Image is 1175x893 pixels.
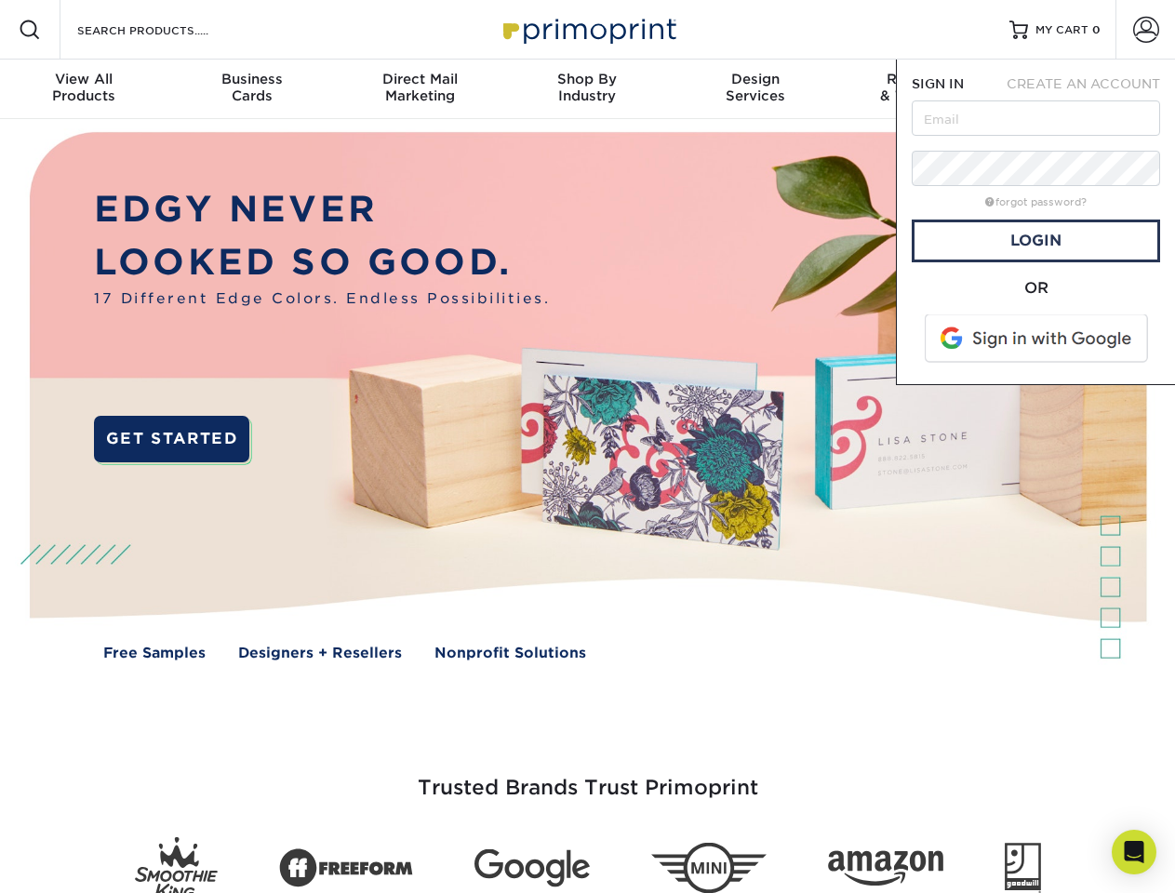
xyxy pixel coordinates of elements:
input: Email [912,100,1160,136]
span: Design [672,71,839,87]
a: Designers + Resellers [238,643,402,664]
img: Amazon [828,851,943,886]
img: Goodwill [1005,843,1041,893]
span: Direct Mail [336,71,503,87]
a: Direct MailMarketing [336,60,503,119]
input: SEARCH PRODUCTS..... [75,19,257,41]
div: & Templates [839,71,1007,104]
div: Open Intercom Messenger [1112,830,1156,874]
div: Services [672,71,839,104]
a: Resources& Templates [839,60,1007,119]
div: Cards [167,71,335,104]
a: forgot password? [985,196,1087,208]
a: GET STARTED [94,416,249,462]
span: Resources [839,71,1007,87]
span: 0 [1092,23,1101,36]
h3: Trusted Brands Trust Primoprint [44,731,1132,822]
a: BusinessCards [167,60,335,119]
div: Marketing [336,71,503,104]
span: Shop By [503,71,671,87]
span: MY CART [1035,22,1088,38]
a: DesignServices [672,60,839,119]
a: Nonprofit Solutions [434,643,586,664]
p: LOOKED SO GOOD. [94,236,550,289]
a: Free Samples [103,643,206,664]
iframe: Google Customer Reviews [5,836,158,886]
p: EDGY NEVER [94,183,550,236]
div: OR [912,277,1160,300]
div: Industry [503,71,671,104]
span: Business [167,71,335,87]
span: 17 Different Edge Colors. Endless Possibilities. [94,288,550,310]
span: CREATE AN ACCOUNT [1007,76,1160,91]
a: Shop ByIndustry [503,60,671,119]
a: Login [912,220,1160,262]
img: Google [474,849,590,887]
img: Primoprint [495,9,681,49]
span: SIGN IN [912,76,964,91]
